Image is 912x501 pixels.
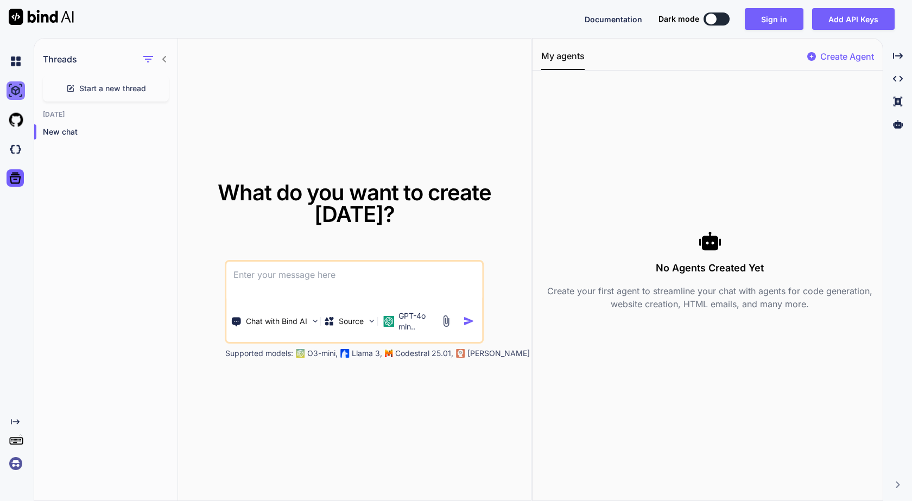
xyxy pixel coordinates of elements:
[385,350,393,357] img: Mistral-AI
[541,261,878,276] h3: No Agents Created Yet
[218,179,491,227] span: What do you want to create [DATE]?
[658,14,699,24] span: Dark mode
[7,81,25,100] img: ai-studio
[812,8,895,30] button: Add API Keys
[585,15,642,24] span: Documentation
[79,83,146,94] span: Start a new thread
[339,316,364,327] p: Source
[367,316,376,326] img: Pick Models
[395,348,453,359] p: Codestral 25.01,
[398,310,435,332] p: GPT-4o min..
[467,348,573,359] p: [PERSON_NAME] 3.7 Sonnet,
[43,53,77,66] h1: Threads
[457,349,465,358] img: claude
[7,52,25,71] img: chat
[463,315,474,327] img: icon
[440,315,452,327] img: attachment
[352,348,382,359] p: Llama 3,
[307,348,338,359] p: O3-mini,
[225,348,293,359] p: Supported models:
[383,316,394,327] img: GPT-4o mini
[820,50,874,63] p: Create Agent
[246,316,307,327] p: Chat with Bind AI
[34,110,178,119] h2: [DATE]
[745,8,803,30] button: Sign in
[7,454,25,473] img: signin
[585,14,642,25] button: Documentation
[43,126,178,137] p: New chat
[296,349,305,358] img: GPT-4
[7,111,25,129] img: githubLight
[311,316,320,326] img: Pick Tools
[541,49,585,70] button: My agents
[9,9,74,25] img: Bind AI
[541,284,878,310] p: Create your first agent to streamline your chat with agents for code generation, website creation...
[7,140,25,158] img: darkCloudIdeIcon
[341,349,350,358] img: Llama2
